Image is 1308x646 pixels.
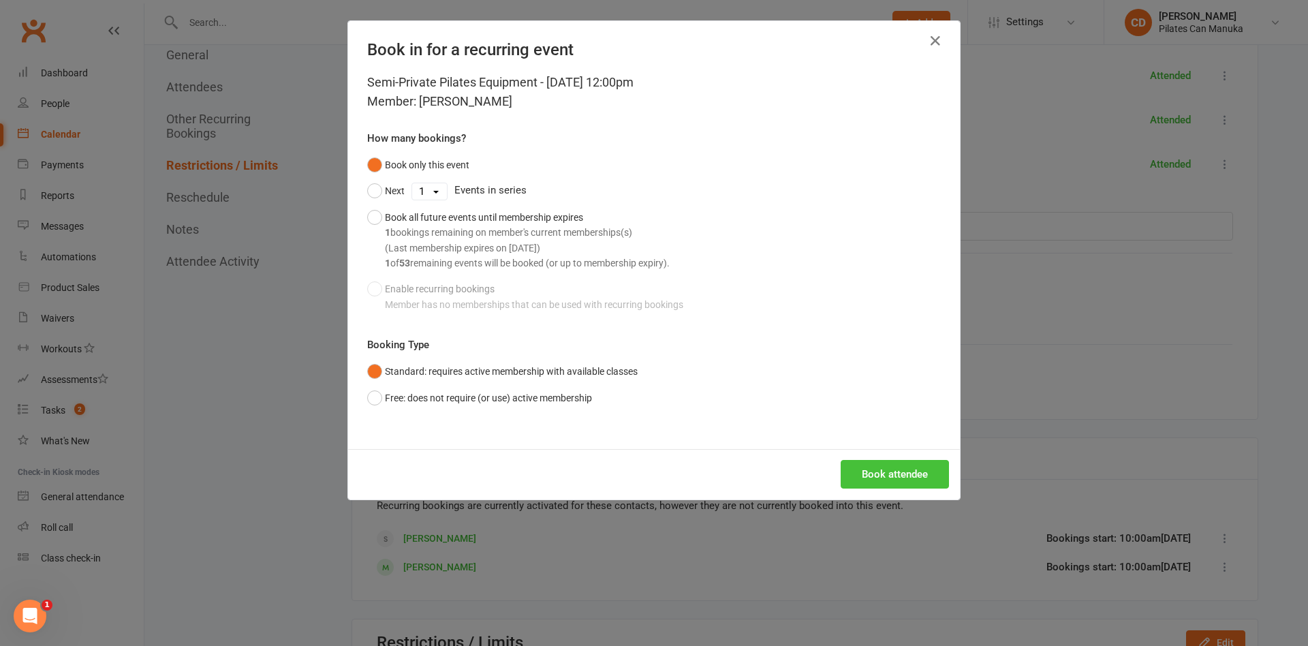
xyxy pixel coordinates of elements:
strong: 53 [399,258,410,268]
h4: Book in for a recurring event [367,40,941,59]
div: bookings remaining on member's current memberships(s) (Last membership expires on [DATE]) of rema... [385,225,670,271]
strong: 1 [385,258,390,268]
div: Events in series [367,178,941,204]
button: Book only this event [367,152,469,178]
label: Booking Type [367,337,429,353]
button: Book all future events until membership expires1bookings remaining on member's current membership... [367,204,670,277]
label: How many bookings? [367,130,466,147]
div: Semi-Private Pilates Equipment - [DATE] 12:00pm Member: [PERSON_NAME] [367,73,941,111]
div: Book all future events until membership expires [385,210,670,271]
span: 1 [42,600,52,611]
button: Close [924,30,946,52]
button: Next [367,178,405,204]
button: Free: does not require (or use) active membership [367,385,592,411]
strong: 1 [385,227,390,238]
button: Book attendee [841,460,949,489]
iframe: Intercom live chat [14,600,46,632]
button: Standard: requires active membership with available classes [367,358,638,384]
